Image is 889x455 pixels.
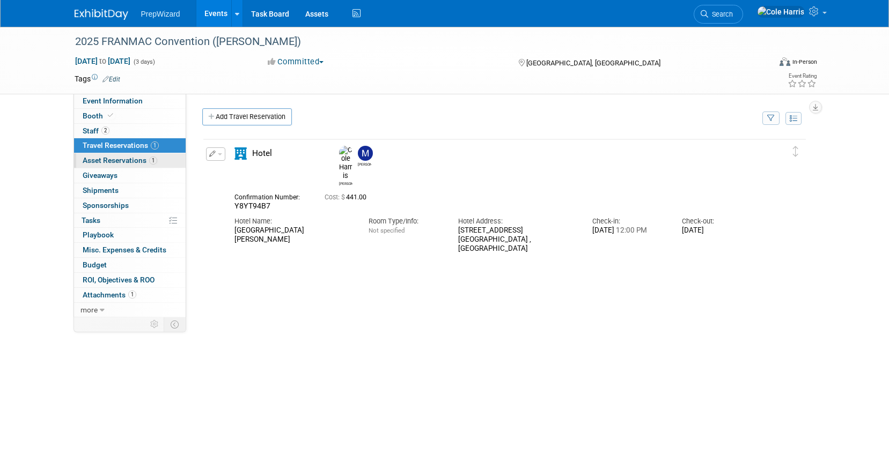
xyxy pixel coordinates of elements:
div: Cole Harris [336,146,355,186]
a: Staff2 [74,124,186,138]
div: In-Person [792,58,817,66]
a: Shipments [74,183,186,198]
a: Asset Reservations1 [74,153,186,168]
span: 2 [101,126,109,135]
span: 441.00 [325,193,371,201]
div: Matt Sanders [355,146,374,167]
div: Check-in: [592,217,666,226]
img: Matt Sanders [358,146,373,161]
img: Format-Inperson.png [780,57,790,66]
a: Travel Reservations1 [74,138,186,153]
span: Attachments [83,290,136,299]
div: Hotel Address: [458,217,576,226]
span: Search [708,10,733,18]
a: Sponsorships [74,198,186,213]
a: Giveaways [74,168,186,183]
span: Shipments [83,186,119,195]
a: Misc. Expenses & Credits [74,243,186,257]
span: Playbook [83,230,114,239]
i: Hotel [234,147,247,160]
div: [GEOGRAPHIC_DATA][PERSON_NAME] [234,226,352,244]
a: Playbook [74,228,186,242]
i: Click and drag to move item [793,146,798,157]
a: Event Information [74,94,186,108]
div: Event Format [707,56,818,72]
div: 2025 FRANMAC Convention ([PERSON_NAME]) [71,32,754,51]
a: Booth [74,109,186,123]
span: Y8YT94B7 [234,202,270,210]
span: PrepWizard [141,10,180,18]
a: Search [694,5,743,24]
i: Booth reservation complete [108,113,113,118]
div: Matt Sanders [358,161,371,167]
span: Giveaways [83,171,117,180]
span: Travel Reservations [83,141,159,150]
span: Sponsorships [83,201,129,210]
img: Cole Harris [757,6,805,18]
span: 1 [149,156,157,165]
img: Cole Harris [339,146,352,180]
span: Hotel [252,148,272,158]
a: Attachments1 [74,288,186,302]
span: Tasks [82,216,100,225]
div: [DATE] [682,226,755,235]
span: ROI, Objectives & ROO [83,275,155,284]
div: Hotel Name: [234,217,352,226]
span: to [98,57,108,65]
div: [STREET_ADDRESS] [GEOGRAPHIC_DATA] , [GEOGRAPHIC_DATA] [458,226,576,253]
div: [DATE] [592,226,666,235]
td: Toggle Event Tabs [164,317,186,331]
span: more [80,305,98,314]
img: ExhibitDay [75,9,128,20]
a: Budget [74,258,186,272]
a: Tasks [74,213,186,228]
span: Asset Reservations [83,156,157,165]
div: Event Rating [788,73,817,79]
span: [GEOGRAPHIC_DATA], [GEOGRAPHIC_DATA] [526,59,660,67]
span: 1 [151,141,159,150]
span: 12:00 PM [614,226,647,234]
span: (3 days) [133,58,155,65]
a: Add Travel Reservation [202,108,292,125]
a: Edit [102,76,120,83]
span: Staff [83,126,109,135]
div: Confirmation Number: [234,190,308,202]
div: Room Type/Info: [369,217,442,226]
span: Event Information [83,96,143,105]
span: 1 [128,290,136,299]
a: ROI, Objectives & ROO [74,273,186,287]
i: Filter by Traveler [767,115,775,122]
td: Tags [75,73,120,84]
td: Personalize Event Tab Strip [145,317,164,331]
span: [DATE] [DATE] [75,56,131,66]
span: Budget [83,260,107,269]
button: Committed [264,56,328,68]
a: more [74,303,186,317]
div: Check-out: [682,217,755,226]
span: Not specified [369,227,405,234]
div: Cole Harris [339,180,352,186]
span: Cost: $ [325,193,346,201]
span: Booth [83,111,115,120]
span: Misc. Expenses & Credits [83,245,166,254]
